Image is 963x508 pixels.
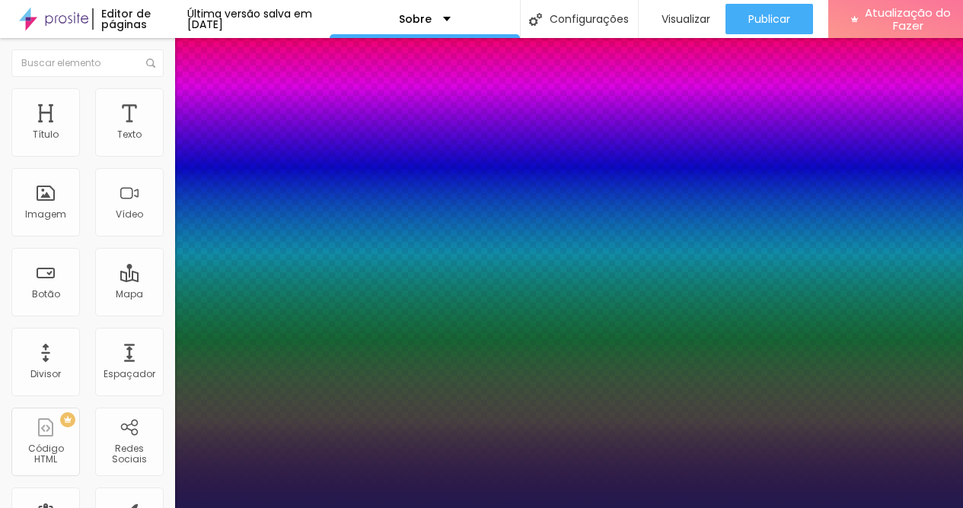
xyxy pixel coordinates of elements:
[865,5,951,33] font: Atualização do Fazer
[32,287,60,300] font: Botão
[116,208,143,221] font: Vídeo
[33,128,59,141] font: Título
[639,4,725,34] button: Visualizar
[30,367,61,380] font: Divisor
[550,11,629,27] font: Configurações
[725,4,813,34] button: Publicar
[146,59,155,68] img: Ícone
[117,128,142,141] font: Texto
[25,208,66,221] font: Imagem
[399,11,432,27] font: Sobre
[116,287,143,300] font: Mapa
[101,6,151,32] font: Editor de páginas
[11,49,164,77] input: Buscar elemento
[662,11,710,27] font: Visualizar
[112,442,147,465] font: Redes Sociais
[28,442,64,465] font: Código HTML
[748,11,790,27] font: Publicar
[187,6,312,32] font: Última versão salva em [DATE]
[529,13,542,26] img: Ícone
[104,367,155,380] font: Espaçador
